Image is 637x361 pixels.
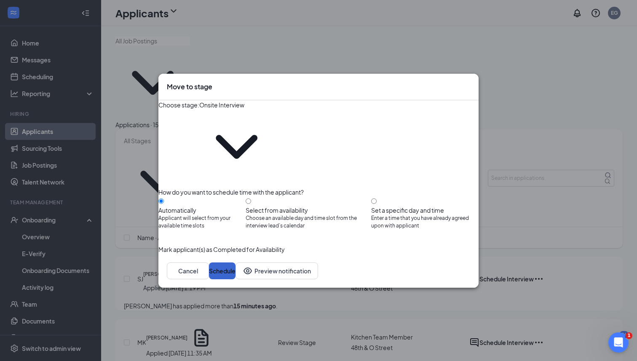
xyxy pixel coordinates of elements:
svg: ChevronDown [199,110,274,184]
span: Mark applicant(s) as Completed for Availability [158,245,285,254]
button: Preview notificationEye [236,262,318,279]
h3: Move to stage [167,82,212,91]
span: Enter a time that you have already agreed upon with applicant [371,214,479,230]
span: Choose stage : [158,100,199,184]
div: How do you want to schedule time with the applicant? [158,187,479,197]
svg: Eye [243,266,253,276]
iframe: Intercom live chat [608,332,629,353]
div: Select from availability [246,206,371,214]
div: Automatically [158,206,246,214]
button: Schedule [209,262,236,279]
span: Choose an available day and time slot from the interview lead’s calendar [246,214,371,230]
div: Set a specific day and time [371,206,479,214]
button: Cancel [167,262,209,279]
span: Applicant will select from your available time slots [158,214,246,230]
span: 1 [626,332,632,339]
